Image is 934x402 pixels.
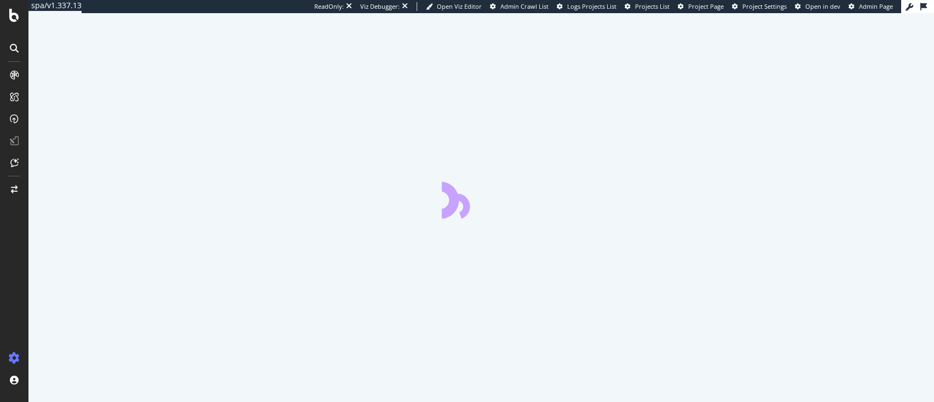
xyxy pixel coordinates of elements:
[625,2,670,11] a: Projects List
[849,2,893,11] a: Admin Page
[859,2,893,10] span: Admin Page
[742,2,787,10] span: Project Settings
[635,2,670,10] span: Projects List
[678,2,724,11] a: Project Page
[567,2,616,10] span: Logs Projects List
[426,2,482,11] a: Open Viz Editor
[688,2,724,10] span: Project Page
[557,2,616,11] a: Logs Projects List
[795,2,840,11] a: Open in dev
[314,2,344,11] div: ReadOnly:
[360,2,400,11] div: Viz Debugger:
[442,179,521,219] div: animation
[732,2,787,11] a: Project Settings
[805,2,840,10] span: Open in dev
[437,2,482,10] span: Open Viz Editor
[500,2,549,10] span: Admin Crawl List
[490,2,549,11] a: Admin Crawl List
